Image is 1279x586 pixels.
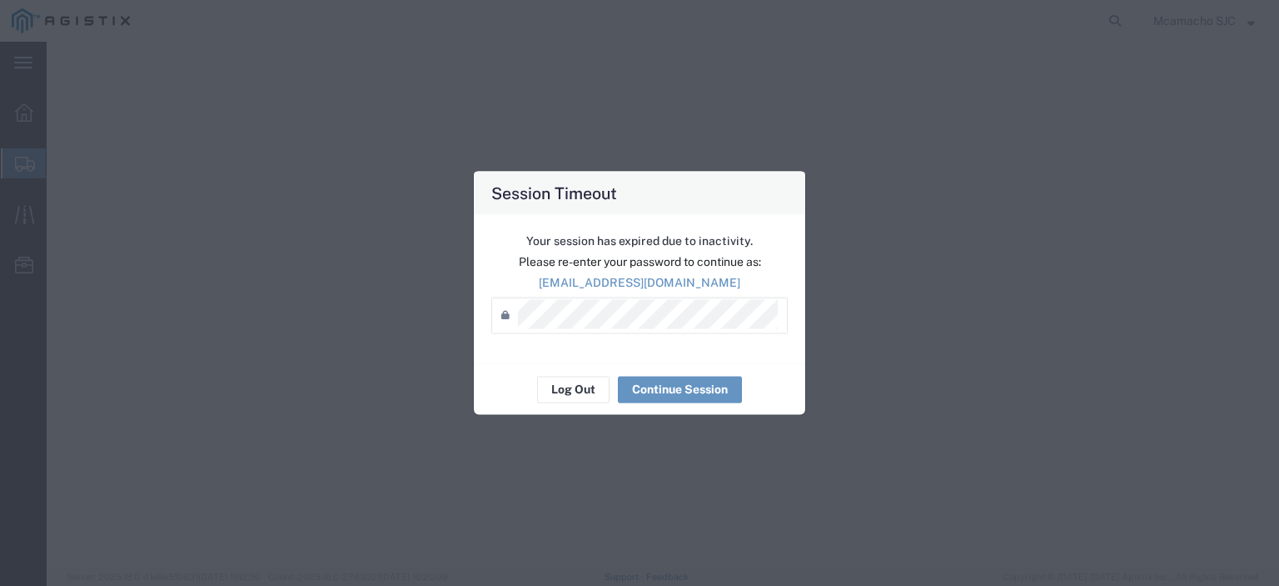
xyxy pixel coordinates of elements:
p: Please re-enter your password to continue as: [491,253,788,270]
h4: Session Timeout [491,180,617,204]
button: Log Out [537,376,610,403]
p: Your session has expired due to inactivity. [491,232,788,249]
button: Continue Session [618,376,742,403]
p: [EMAIL_ADDRESS][DOMAIN_NAME] [491,273,788,291]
